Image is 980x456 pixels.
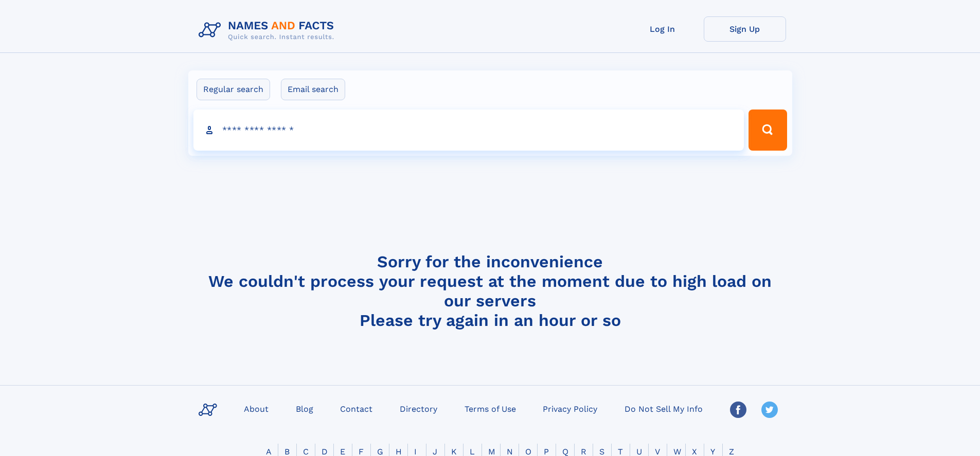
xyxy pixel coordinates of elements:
label: Regular search [197,79,270,100]
input: search input [193,110,744,151]
img: Twitter [761,402,778,418]
button: Search Button [749,110,787,151]
a: Blog [292,401,317,416]
a: Log In [621,16,704,42]
a: Do Not Sell My Info [620,401,707,416]
label: Email search [281,79,345,100]
img: Logo Names and Facts [194,16,343,44]
a: Directory [396,401,441,416]
a: Sign Up [704,16,786,42]
h4: Sorry for the inconvenience We couldn't process your request at the moment due to high load on ou... [194,252,786,330]
a: Contact [336,401,377,416]
img: Facebook [730,402,746,418]
a: Privacy Policy [539,401,601,416]
a: Terms of Use [460,401,520,416]
a: About [240,401,273,416]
